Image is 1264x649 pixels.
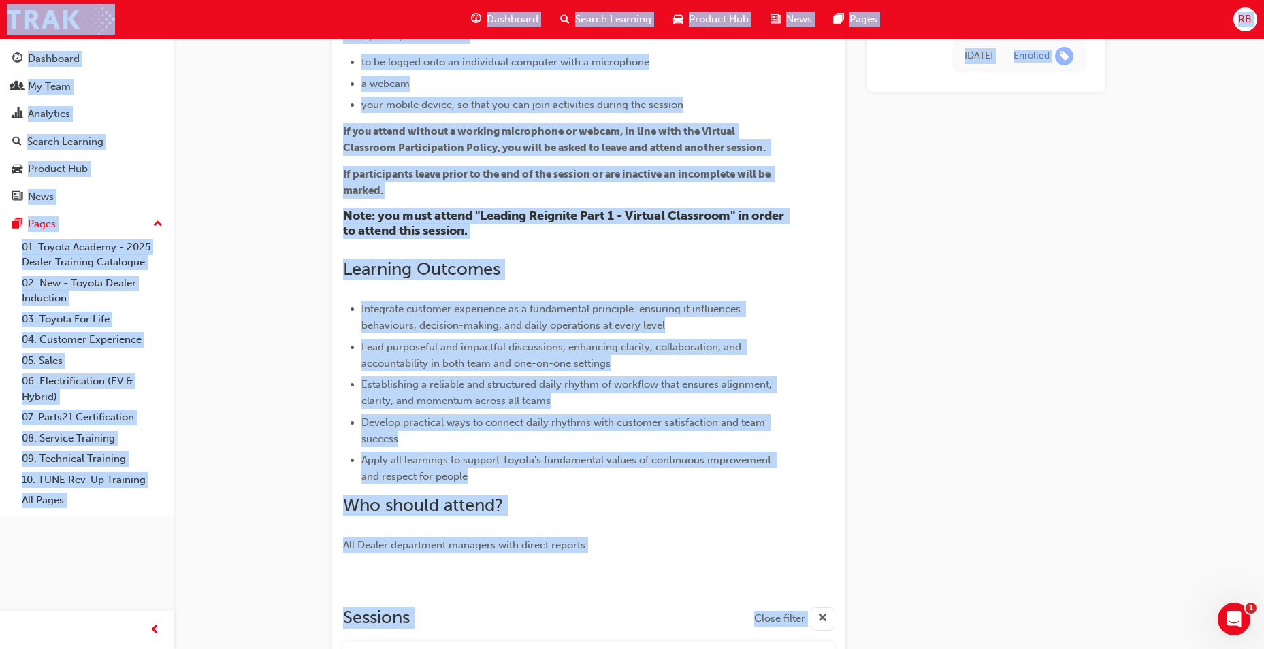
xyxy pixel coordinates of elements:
[343,259,500,280] span: Learning Outcomes
[5,129,168,154] a: Search Learning
[5,74,168,99] a: My Team
[823,5,888,33] a: pages-iconPages
[5,184,168,210] a: News
[361,303,743,331] span: Integrate customer experience as a fundamental principle. ensuring it influences behaviours, deci...
[5,212,168,237] button: Pages
[662,5,760,33] a: car-iconProduct Hub
[361,99,683,111] span: your mobile device, so that you can join activities during the session
[5,46,168,71] a: Dashboard
[5,44,168,212] button: DashboardMy TeamAnalyticsSearch LearningProduct HubNews
[12,108,22,120] span: chart-icon
[754,611,805,627] span: Close filter
[786,12,812,27] span: News
[16,490,168,511] a: All Pages
[28,189,54,205] div: News
[12,163,22,176] span: car-icon
[1055,47,1073,65] span: learningRecordVerb_ENROLL-icon
[343,125,766,154] span: If you attend without a working microphone or webcam, in line with the Virtual Classroom Particip...
[12,81,22,93] span: people-icon
[16,448,168,469] a: 09. Technical Training
[16,428,168,449] a: 08. Service Training
[361,378,775,407] span: Establishing a reliable and structured daily rhythm of workflow that ensures alignment, clarity, ...
[549,5,662,33] a: search-iconSearch Learning
[7,4,115,35] img: Trak
[471,11,481,28] span: guage-icon
[16,273,168,309] a: 02. New - Toyota Dealer Induction
[760,5,823,33] a: news-iconNews
[1238,12,1252,27] span: RB
[16,371,168,407] a: 06. Electrification (EV & Hybrid)
[771,11,781,28] span: news-icon
[754,607,834,631] button: Close filter
[1218,603,1250,635] iframe: Intercom live chat
[460,5,549,33] a: guage-iconDashboard
[12,136,22,148] span: search-icon
[689,12,749,27] span: Product Hub
[361,416,768,445] span: Develop practical ways to connect daily rhythms with customer satisfaction and team success
[343,168,773,197] span: If participants leave prior to the end of the session or are inactive an incomplete will be marked.
[153,216,163,233] span: up-icon
[5,101,168,127] a: Analytics
[361,78,410,90] span: a webcam
[673,11,683,28] span: car-icon
[343,208,787,238] span: Note: you must attend "Leading Reignite Part 1 - Virtual Classroom" in order to attend this session.
[150,622,160,639] span: prev-icon
[16,350,168,371] a: 05. Sales
[575,12,651,27] span: Search Learning
[28,79,71,95] div: My Team
[849,12,877,27] span: Pages
[12,191,22,203] span: news-icon
[487,12,538,27] span: Dashboard
[16,237,168,273] a: 01. Toyota Academy - 2025 Dealer Training Catalogue
[1233,7,1257,31] button: RB
[343,607,410,631] h2: Sessions
[27,134,103,150] div: Search Learning
[16,309,168,330] a: 03. Toyota For Life
[343,495,503,516] span: Who should attend?
[28,51,80,67] div: Dashboard
[361,454,774,482] span: Apply all learnings to support Toyota's fundamental values of continuous improvement and respect ...
[343,539,585,551] span: All Dealer department managers with direct reports
[817,610,828,627] span: cross-icon
[28,106,70,122] div: Analytics
[12,218,22,231] span: pages-icon
[28,216,56,232] div: Pages
[560,11,570,28] span: search-icon
[361,56,649,68] span: to be logged onto an individual computer with a microphone
[16,329,168,350] a: 04. Customer Experience
[12,53,22,65] span: guage-icon
[834,11,844,28] span: pages-icon
[361,341,744,369] span: Lead purposeful and impactful discussions, enhancing clarity, collaboration, and accountability i...
[5,156,168,182] a: Product Hub
[1246,603,1257,614] span: 1
[16,469,168,490] a: 10. TUNE Rev-Up Training
[16,407,168,428] a: 07. Parts21 Certification
[28,161,88,177] div: Product Hub
[965,48,993,64] div: Fri Jun 13 2025 12:19:50 GMT+1000 (Australian Eastern Standard Time)
[1014,50,1050,63] div: Enrolled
